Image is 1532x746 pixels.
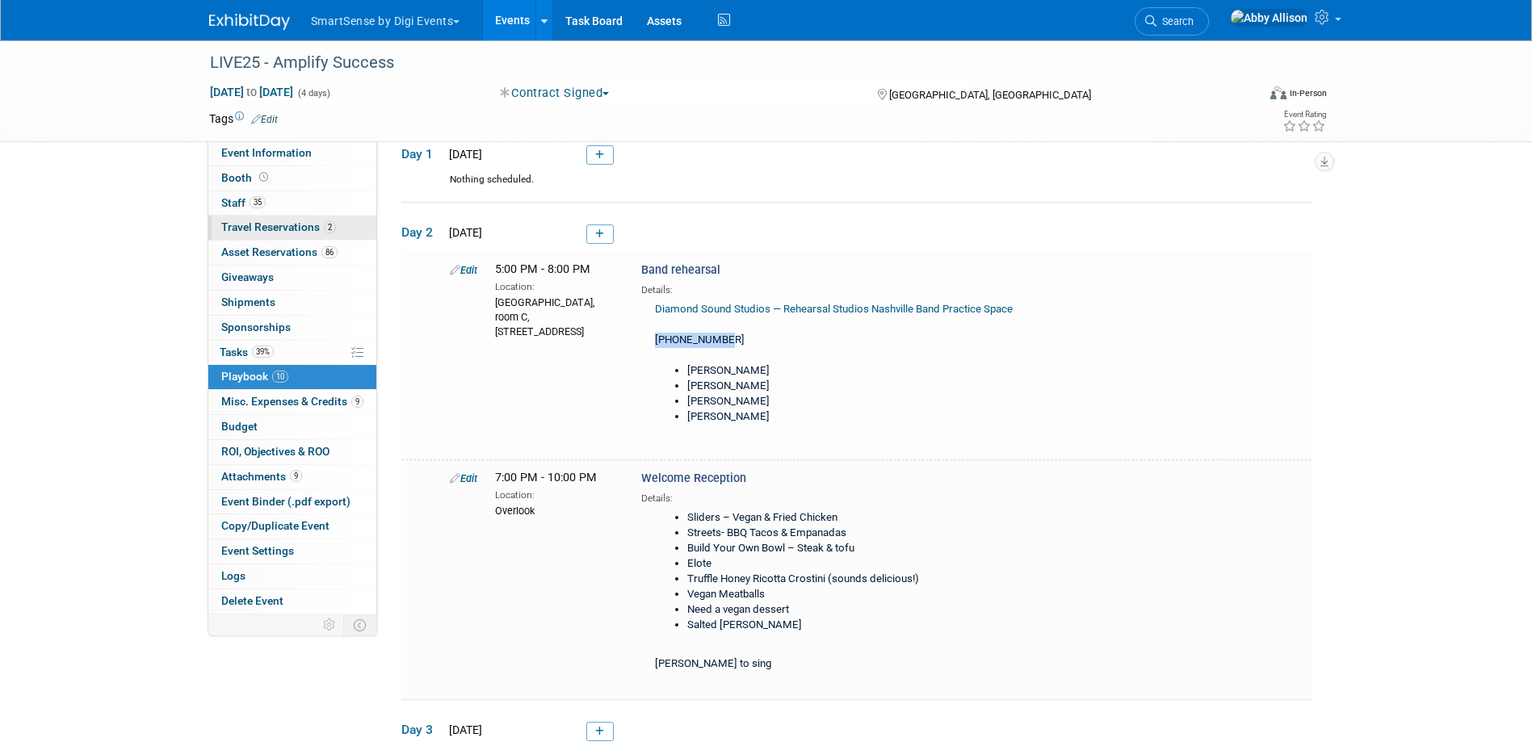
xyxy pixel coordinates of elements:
[208,539,376,564] a: Event Settings
[208,440,376,464] a: ROI, Objectives & ROO
[208,589,376,614] a: Delete Event
[641,487,1056,505] div: Details:
[351,396,363,408] span: 9
[208,191,376,216] a: Staff35
[1135,7,1209,36] a: Search
[444,148,482,161] span: [DATE]
[401,721,442,739] span: Day 3
[495,278,617,294] div: Location:
[1230,9,1308,27] img: Abby Allison
[687,394,1048,409] li: [PERSON_NAME]
[655,303,1013,315] a: Diamond Sound Studios — Rehearsal Studios Nashville Band Practice Space
[401,224,442,241] span: Day 2
[687,618,1048,633] li: Salted [PERSON_NAME]
[687,587,1048,602] li: Vegan Meatballs
[641,263,720,277] span: Band rehearsal
[221,544,294,557] span: Event Settings
[204,48,1232,78] div: LIVE25 - Amplify Success
[244,86,259,98] span: to
[687,541,1048,556] li: Build Your Own Bowl – Steak & tofu
[221,245,338,258] span: Asset Reservations
[250,196,266,208] span: 35
[221,196,266,209] span: Staff
[1289,87,1327,99] div: In-Person
[444,226,482,239] span: [DATE]
[687,379,1048,394] li: [PERSON_NAME]
[221,321,291,333] span: Sponsorships
[251,114,278,125] a: Edit
[401,173,1312,201] div: Nothing scheduled.
[208,390,376,414] a: Misc. Expenses & Credits9
[221,519,329,532] span: Copy/Duplicate Event
[221,569,246,582] span: Logs
[208,415,376,439] a: Budget
[208,216,376,240] a: Travel Reservations2
[296,88,330,98] span: (4 days)
[889,89,1091,101] span: [GEOGRAPHIC_DATA], [GEOGRAPHIC_DATA]
[208,266,376,290] a: Giveaways
[221,495,350,508] span: Event Binder (.pdf export)
[495,502,617,518] div: Overlook
[495,294,617,339] div: [GEOGRAPHIC_DATA], room C, [STREET_ADDRESS]
[641,505,1056,678] div: [PERSON_NAME] to sing
[1270,86,1286,99] img: Format-Inperson.png
[208,465,376,489] a: Attachments9
[252,346,274,358] span: 39%
[687,363,1048,379] li: [PERSON_NAME]
[208,564,376,589] a: Logs
[1282,111,1326,119] div: Event Rating
[343,614,376,635] td: Toggle Event Tabs
[208,365,376,389] a: Playbook10
[221,295,275,308] span: Shipments
[1161,84,1328,108] div: Event Format
[687,526,1048,541] li: Streets- BBQ Tacos & Empanadas
[256,171,271,183] span: Booth not reserved yet
[687,556,1048,572] li: Elote
[221,395,363,408] span: Misc. Expenses & Credits
[221,445,329,458] span: ROI, Objectives & ROO
[208,166,376,191] a: Booth
[495,471,597,484] span: 7:00 PM - 10:00 PM
[687,572,1048,587] li: Truffle Honey Ricotta Crostini (sounds delicious!)
[208,490,376,514] a: Event Binder (.pdf export)
[209,85,294,99] span: [DATE] [DATE]
[687,602,1048,618] li: Need a vegan dessert
[221,594,283,607] span: Delete Event
[221,470,302,483] span: Attachments
[208,316,376,340] a: Sponsorships
[495,262,590,276] span: 5:00 PM - 8:00 PM
[220,346,274,358] span: Tasks
[221,220,336,233] span: Travel Reservations
[208,141,376,166] a: Event Information
[316,614,344,635] td: Personalize Event Tab Strip
[641,279,1056,297] div: Details:
[321,246,338,258] span: 86
[209,14,290,30] img: ExhibitDay
[221,146,312,159] span: Event Information
[495,486,617,502] div: Location:
[401,145,442,163] span: Day 1
[208,291,376,315] a: Shipments
[450,472,477,484] a: Edit
[494,85,615,102] button: Contract Signed
[641,297,1056,439] div: [PHONE_NUMBER]
[444,723,482,736] span: [DATE]
[208,241,376,265] a: Asset Reservations86
[221,420,258,433] span: Budget
[641,471,746,485] span: Welcome Reception
[324,221,336,233] span: 2
[450,264,477,276] a: Edit
[221,171,271,184] span: Booth
[208,341,376,365] a: Tasks39%
[290,470,302,482] span: 9
[1156,15,1194,27] span: Search
[208,514,376,539] a: Copy/Duplicate Event
[687,409,1048,425] li: [PERSON_NAME]
[221,270,274,283] span: Giveaways
[209,111,278,127] td: Tags
[221,370,288,383] span: Playbook
[687,510,1048,526] li: Sliders – Vegan & Fried Chicken
[272,371,288,383] span: 10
